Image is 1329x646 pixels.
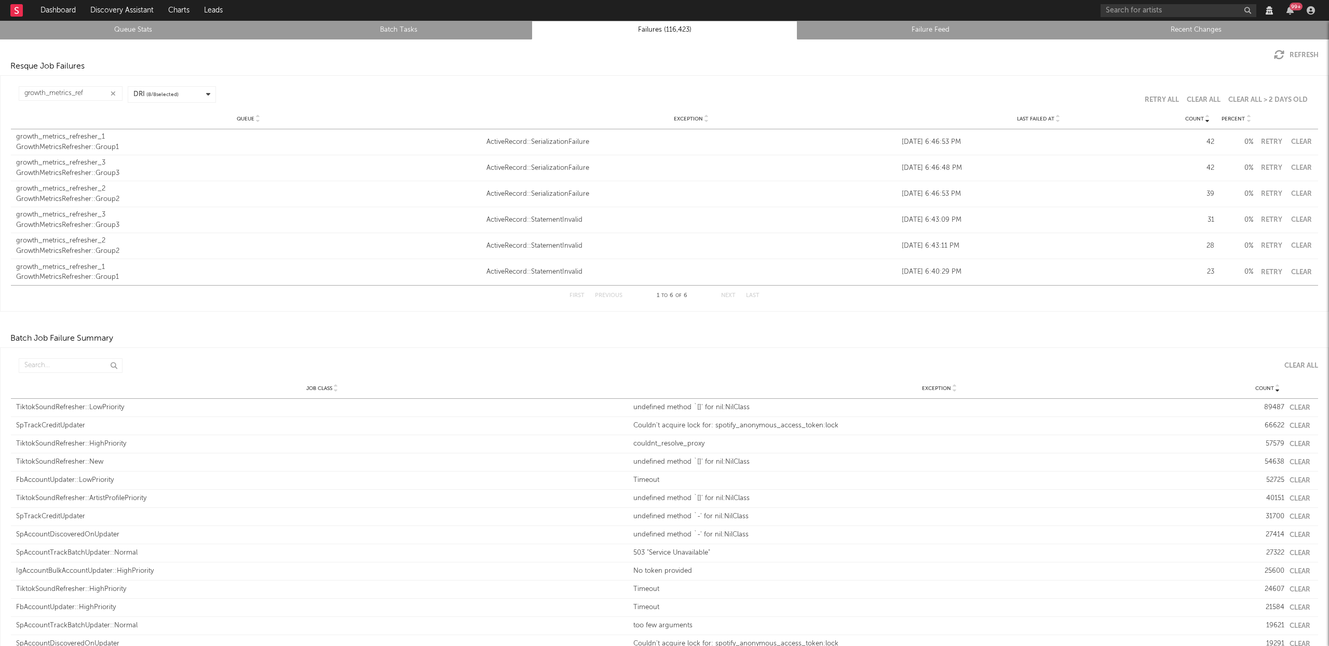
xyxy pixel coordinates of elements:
[1290,243,1313,249] button: Clear
[633,421,1245,431] div: Couldn't acquire lock for: spotify_anonymous_access_token:lock
[902,163,1175,173] div: [DATE] 6:46:48 PM
[746,293,760,299] button: Last
[1187,97,1220,103] button: Clear All
[16,246,481,257] div: GrowthMetricsRefresher::Group2
[633,621,1245,631] div: too few arguments
[237,116,254,122] span: Queue
[16,158,481,178] a: growth_metrics_refresher_3GrowthMetricsRefresher::Group3
[1145,97,1179,103] button: Retry All
[569,293,585,299] button: First
[16,493,628,504] div: TiktokSoundRefresher::ArtistProfilePriority
[16,220,481,231] div: GrowthMetricsRefresher::Group3
[633,602,1245,613] div: Timeout
[1251,530,1284,540] div: 27414
[902,215,1175,225] div: [DATE] 6:43:09 PM
[10,60,85,73] div: Resque Job Failures
[1277,362,1318,369] button: Clear All
[1290,459,1310,466] button: Clear
[16,236,481,246] div: growth_metrics_refresher_2
[1251,621,1284,631] div: 19621
[595,293,622,299] button: Previous
[1219,189,1253,199] div: 0 %
[1219,137,1253,147] div: 0 %
[1290,423,1310,429] button: Clear
[16,530,628,540] div: SpAccountDiscoveredOnUpdater
[1101,4,1256,17] input: Search for artists
[721,293,736,299] button: Next
[16,210,481,230] a: growth_metrics_refresher_3GrowthMetricsRefresher::Group3
[16,584,628,595] div: TiktokSoundRefresher::HighPriority
[16,548,628,558] div: SpAccountTrackBatchUpdater::Normal
[1219,267,1253,277] div: 0 %
[16,142,481,153] div: GrowthMetricsRefresher::Group1
[661,293,668,298] span: to
[902,137,1175,147] div: [DATE] 6:46:53 PM
[146,91,179,99] span: ( 8 / 8 selected)
[1286,6,1294,15] button: 99+
[19,86,123,101] input: Search...
[16,236,481,256] a: growth_metrics_refresher_2GrowthMetricsRefresher::Group2
[1181,137,1214,147] div: 42
[1290,550,1310,557] button: Clear
[486,241,897,251] a: ActiveRecord::StatementInvalid
[1251,421,1284,431] div: 66622
[1274,50,1319,60] button: Refresh
[486,189,897,199] a: ActiveRecord::SerializationFailure
[1069,24,1323,36] a: Recent Changes
[633,566,1245,576] div: No token provided
[19,358,123,373] input: Search...
[133,89,179,100] div: DRI
[1290,586,1310,593] button: Clear
[16,272,481,282] div: GrowthMetricsRefresher::Group1
[1251,602,1284,613] div: 21584
[922,385,951,392] span: Exception
[1290,477,1310,484] button: Clear
[16,132,481,142] div: growth_metrics_refresher_1
[16,402,628,413] div: TiktokSoundRefresher::LowPriority
[1255,385,1274,392] span: Count
[1251,584,1284,595] div: 24607
[16,457,628,467] div: TiktokSoundRefresher::New
[1251,475,1284,486] div: 52725
[1290,405,1310,411] button: Clear
[16,602,628,613] div: FbAccountUpdater::HighPriority
[1258,191,1284,197] button: Retry
[16,512,628,522] div: SpTrackCreditUpdater
[16,475,628,486] div: FbAccountUpdater::LowPriority
[1290,495,1310,502] button: Clear
[16,158,481,168] div: growth_metrics_refresher_3
[1017,116,1054,122] span: Last Failed At
[16,184,481,204] a: growth_metrics_refresher_2GrowthMetricsRefresher::Group2
[1185,116,1204,122] span: Count
[1251,402,1284,413] div: 89487
[1181,163,1214,173] div: 42
[1290,532,1310,539] button: Clear
[1290,623,1310,629] button: Clear
[16,566,628,576] div: IgAccountBulkAccountUpdater::HighPriority
[1181,189,1214,199] div: 39
[486,215,897,225] a: ActiveRecord::StatementInvalid
[902,241,1175,251] div: [DATE] 6:43:11 PM
[1284,362,1318,369] div: Clear All
[902,189,1175,199] div: [DATE] 6:46:53 PM
[1228,97,1308,103] button: Clear All > 2 Days Old
[633,475,1245,486] div: Timeout
[803,24,1057,36] a: Failure Feed
[486,267,897,277] a: ActiveRecord::StatementInvalid
[633,493,1245,504] div: undefined method `[]' for nil:NilClass
[1251,566,1284,576] div: 25600
[1290,441,1310,448] button: Clear
[1290,3,1303,10] div: 99 +
[1290,217,1313,223] button: Clear
[16,621,628,631] div: SpAccountTrackBatchUpdater::Normal
[1181,215,1214,225] div: 31
[16,210,481,220] div: growth_metrics_refresher_3
[486,137,897,147] a: ActiveRecord::SerializationFailure
[1290,568,1310,575] button: Clear
[643,290,700,302] div: 1 6 6
[1258,269,1284,276] button: Retry
[1251,493,1284,504] div: 40151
